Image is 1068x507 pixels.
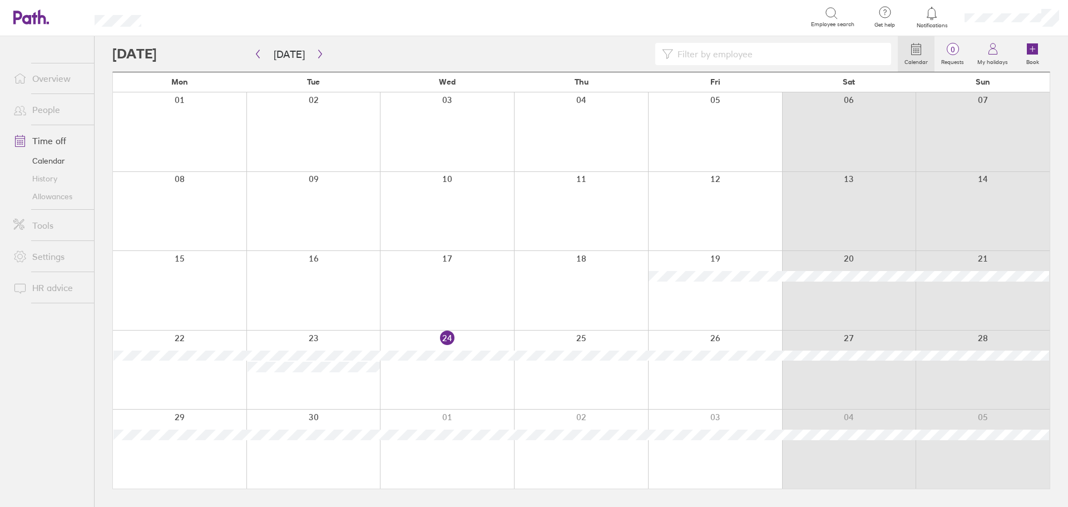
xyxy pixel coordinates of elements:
[976,77,990,86] span: Sun
[1015,36,1050,72] a: Book
[4,170,94,188] a: History
[673,43,884,65] input: Filter by employee
[4,67,94,90] a: Overview
[4,99,94,121] a: People
[914,22,950,29] span: Notifications
[971,36,1015,72] a: My holidays
[439,77,456,86] span: Wed
[307,77,320,86] span: Tue
[898,36,934,72] a: Calendar
[575,77,589,86] span: Thu
[811,21,854,28] span: Employee search
[4,152,94,170] a: Calendar
[1020,56,1046,66] label: Book
[4,214,94,237] a: Tools
[4,245,94,268] a: Settings
[171,77,188,86] span: Mon
[934,36,971,72] a: 0Requests
[898,56,934,66] label: Calendar
[867,22,903,28] span: Get help
[171,12,200,22] div: Search
[710,77,720,86] span: Fri
[843,77,855,86] span: Sat
[971,56,1015,66] label: My holidays
[4,277,94,299] a: HR advice
[914,6,950,29] a: Notifications
[934,45,971,54] span: 0
[934,56,971,66] label: Requests
[4,130,94,152] a: Time off
[265,45,314,63] button: [DATE]
[4,188,94,205] a: Allowances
